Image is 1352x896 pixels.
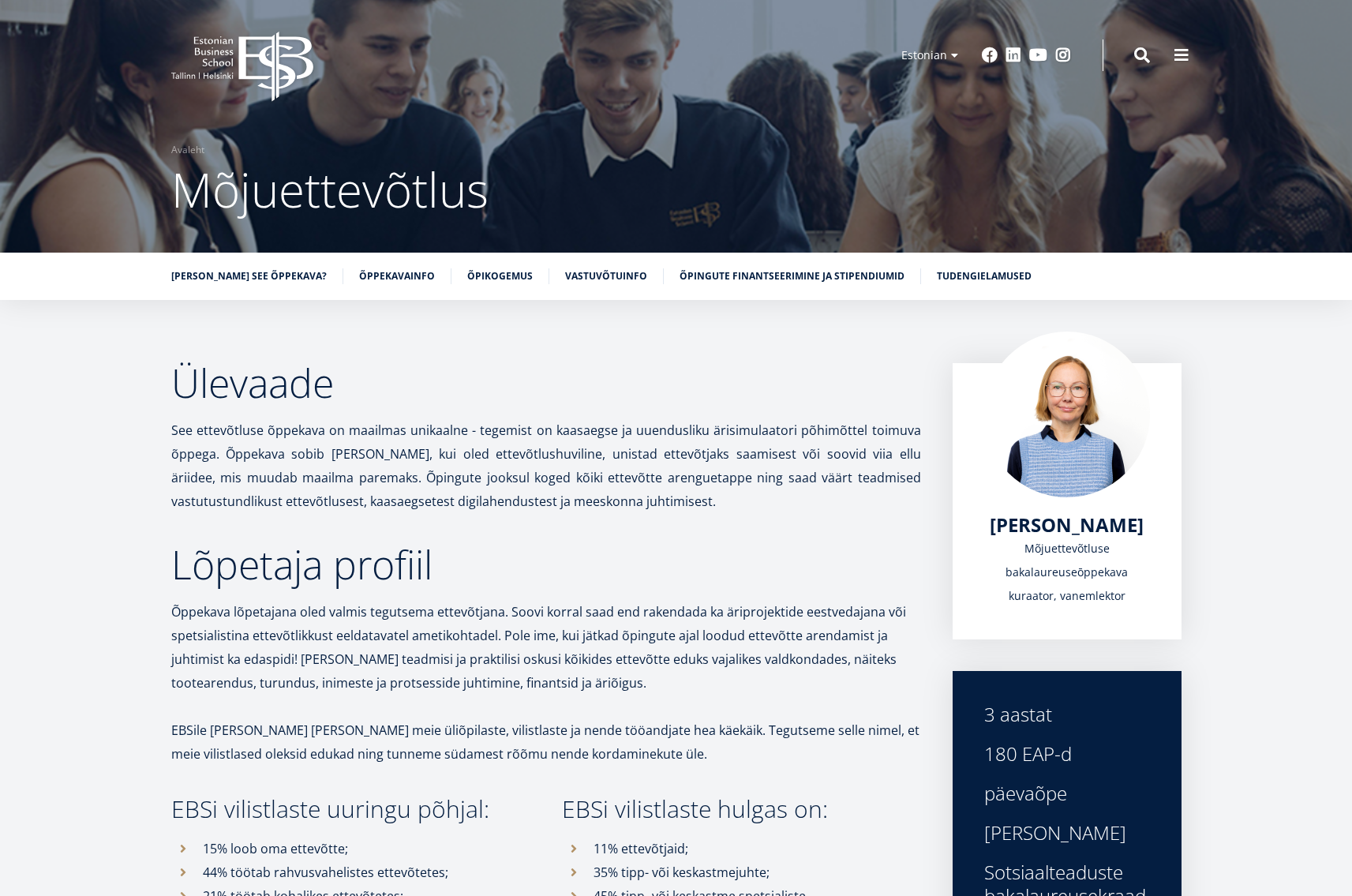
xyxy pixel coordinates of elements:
p: 35% tipp- või keskastmejuhte; [594,860,921,884]
h3: EBSi vilistlaste hulgas on: [562,797,921,821]
img: Marge Taks [984,332,1150,497]
a: Õpikogemus [467,268,533,284]
a: Vastuvõtuinfo [565,268,647,284]
a: [PERSON_NAME] see õppekava? [171,268,327,284]
span: Mõjuettevõtlus [171,157,489,222]
div: päevaõpe [984,782,1150,805]
a: Instagram [1055,47,1071,63]
a: Õppekavainfo [359,268,435,284]
p: Õppekava lõpetajana oled valmis tegutsema ettevõtjana. Soovi korral saad end rakendada ka äriproj... [171,600,921,695]
p: 11% ettevõtjaid; [594,837,921,860]
p: See ettevõtluse õppekava on maailmas unikaalne - tegemist on kaasaegse ja uuendusliku ärisimulaat... [171,418,921,513]
li: 15% loob oma ettevõtte; [171,837,530,860]
p: EBSile [PERSON_NAME] [PERSON_NAME] meie üliõpilaste, vilistlaste ja nende tööandjate hea käekäik.... [171,718,921,766]
a: Tudengielamused [937,268,1032,284]
a: [PERSON_NAME] [990,513,1144,537]
span: [PERSON_NAME] [990,512,1144,538]
a: Youtube [1029,47,1047,63]
div: 3 aastat [984,703,1150,726]
h2: Ülevaade [171,363,921,403]
a: Linkedin [1006,47,1021,63]
h3: EBSi vilistlaste uuringu põhjal: [171,797,530,821]
li: 44% töötab rahvusvahelistes ettevõtetes; [171,860,530,884]
div: [PERSON_NAME] [984,821,1150,845]
a: Õpingute finantseerimine ja stipendiumid [680,268,904,284]
a: Avaleht [171,142,204,158]
div: Mõjuettevõtluse bakalaureuseōppekava kuraator, vanemlektor [984,537,1150,608]
div: 180 EAP-d [984,742,1150,766]
h2: Lõpetaja profiil [171,545,921,584]
a: Facebook [982,47,998,63]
